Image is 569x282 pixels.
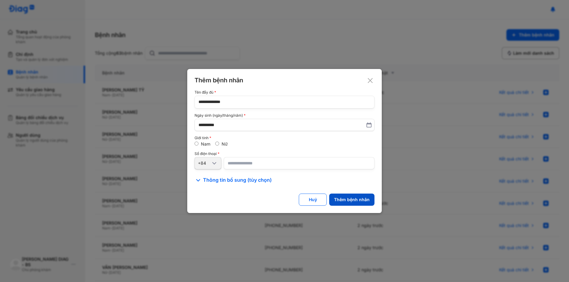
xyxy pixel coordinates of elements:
[334,197,370,202] div: Thêm bệnh nhân
[299,194,327,206] button: Huỷ
[198,160,211,166] div: +84
[195,136,374,140] div: Giới tính
[195,113,374,118] div: Ngày sinh (ngày/tháng/năm)
[195,152,374,156] div: Số điện thoại
[329,194,374,206] button: Thêm bệnh nhân
[195,90,374,95] div: Tên đầy đủ
[201,141,210,146] label: Nam
[222,141,228,146] label: Nữ
[203,177,272,184] span: Thông tin bổ sung (tùy chọn)
[195,76,374,84] div: Thêm bệnh nhân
